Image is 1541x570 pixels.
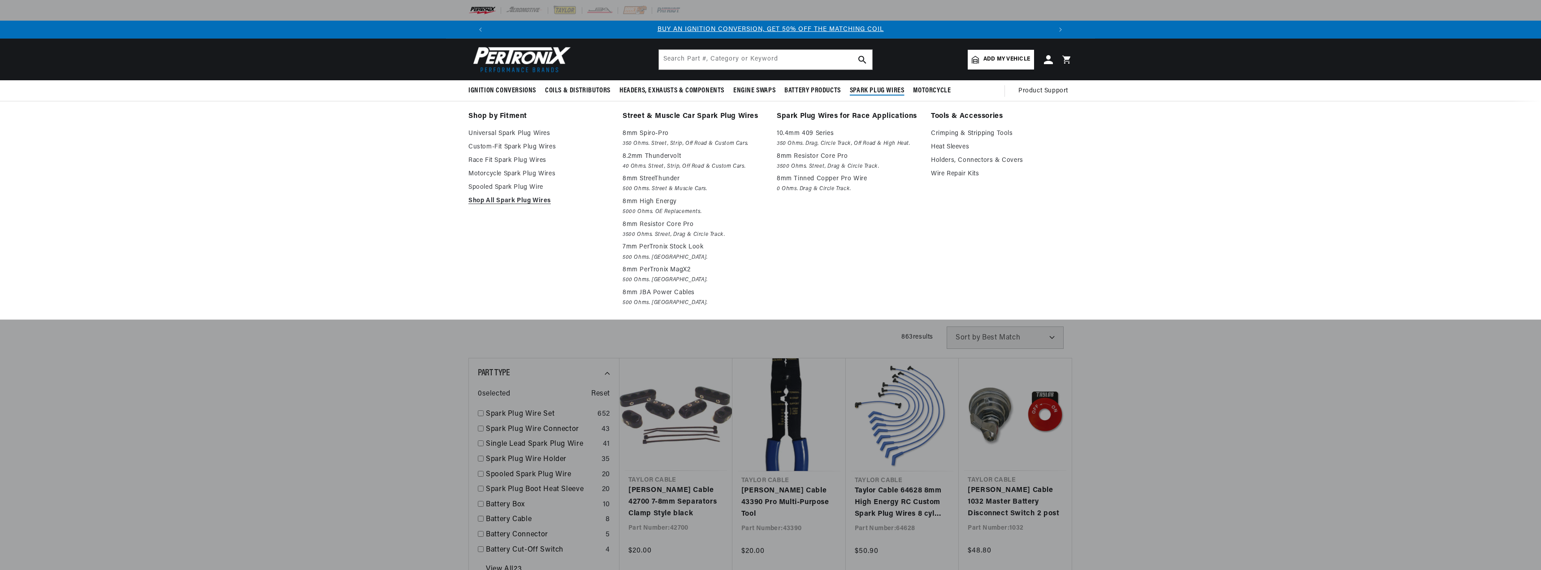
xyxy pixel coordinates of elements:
[850,86,905,96] span: Spark Plug Wires
[623,275,764,285] em: 500 Ohms. [GEOGRAPHIC_DATA].
[628,485,723,519] a: [PERSON_NAME] Cable 42700 7-8mm Separators Clamp Style black
[968,50,1034,70] a: Add my vehicle
[623,242,764,252] p: 7mm PerTronix Stock Look
[623,128,764,148] a: 8mm Spiro-Pro 350 Ohms. Street, Strip, Off Road & Custom Cars.
[486,499,599,511] a: Battery Box
[931,110,1073,123] a: Tools & Accessories
[623,287,764,298] p: 8mm JBA Power Cables
[845,80,909,101] summary: Spark Plug Wires
[468,142,610,152] a: Custom-Fit Spark Plug Wires
[606,514,610,526] div: 8
[468,128,610,139] a: Universal Spark Plug Wires
[606,544,610,556] div: 4
[468,155,610,166] a: Race Fit Spark Plug Wires
[777,174,918,184] p: 8mm Tinned Copper Pro Wire
[901,334,933,340] span: 863 results
[947,326,1064,349] select: Sort by
[468,44,571,75] img: Pertronix
[931,142,1073,152] a: Heat Sleeves
[623,196,764,217] a: 8mm High Energy 5000 Ohms. OE Replacements.
[623,151,764,162] p: 8.2mm Thundervolt
[602,469,610,481] div: 20
[1018,80,1073,102] summary: Product Support
[623,128,764,139] p: 8mm Spiro-Pro
[777,139,918,148] em: 350 Ohms. Drag, Circle Track, Off Road & High Heat.
[956,334,980,341] span: Sort by
[486,514,602,526] a: Battery Cable
[741,485,837,520] a: [PERSON_NAME] Cable 43390 Pro Multi-Purpose Tool
[777,151,918,162] p: 8mm Resistor Core Pro
[619,86,724,96] span: Headers, Exhausts & Components
[623,139,764,148] em: 350 Ohms. Street, Strip, Off Road & Custom Cars.
[659,50,872,70] input: Search Part #, Category or Keyword
[853,50,872,70] button: search button
[603,439,610,450] div: 41
[486,469,598,481] a: Spooled Spark Plug Wire
[623,151,764,171] a: 8.2mm Thundervolt 40 Ohms. Street, Strip, Off Road & Custom Cars.
[777,151,918,171] a: 8mm Resistor Core Pro 3500 Ohms. Street, Drag & Circle Track.
[478,388,510,400] span: 0 selected
[1018,86,1068,96] span: Product Support
[472,21,489,39] button: Translation missing: en.sections.announcements.previous_announcement
[909,80,955,101] summary: Motorcycle
[623,162,764,171] em: 40 Ohms. Street, Strip, Off Road & Custom Cars.
[603,499,610,511] div: 10
[623,287,764,308] a: 8mm JBA Power Cables 500 Ohms. [GEOGRAPHIC_DATA].
[602,484,610,496] div: 20
[729,80,780,101] summary: Engine Swaps
[468,196,610,206] a: Shop All Spark Plug Wires
[968,485,1063,519] a: [PERSON_NAME] Cable 1032 Master Battery Disconnect Switch 2 post
[777,184,918,194] em: 0 Ohms. Drag & Circle Track.
[855,485,950,520] a: Taylor Cable 64628 8mm High Energy RC Custom Spark Plug Wires 8 cyl blue
[780,80,845,101] summary: Battery Products
[623,219,764,230] p: 8mm Resistor Core Pro
[931,128,1073,139] a: Crimping & Stripping Tools
[489,25,1052,35] div: Announcement
[486,409,594,420] a: Spark Plug Wire Set
[623,253,764,262] em: 500 Ohms. [GEOGRAPHIC_DATA].
[468,182,610,193] a: Spooled Spark Plug Wire
[597,409,610,420] div: 652
[602,454,610,466] div: 35
[615,80,729,101] summary: Headers, Exhausts & Components
[468,80,541,101] summary: Ignition Conversions
[623,265,764,285] a: 8mm PerTronix MagX2 500 Ohms. [GEOGRAPHIC_DATA].
[446,21,1095,39] slideshow-component: Translation missing: en.sections.announcements.announcement_bar
[486,454,598,466] a: Spark Plug Wire Holder
[623,174,764,194] a: 8mm StreeThunder 500 Ohms. Street & Muscle Cars.
[623,298,764,308] em: 500 Ohms. [GEOGRAPHIC_DATA].
[784,86,841,96] span: Battery Products
[602,424,610,435] div: 43
[623,110,764,123] a: Street & Muscle Car Spark Plug Wires
[777,128,918,139] p: 10.4mm 409 Series
[489,25,1052,35] div: 1 of 3
[478,369,510,378] span: Part Type
[486,544,602,556] a: Battery Cut-Off Switch
[623,207,764,217] em: 5000 Ohms. OE Replacements.
[541,80,615,101] summary: Coils & Distributors
[777,128,918,148] a: 10.4mm 409 Series 350 Ohms. Drag, Circle Track, Off Road & High Heat.
[486,529,602,541] a: Battery Connector
[606,529,610,541] div: 5
[623,219,764,239] a: 8mm Resistor Core Pro 3500 Ohms. Street, Drag & Circle Track.
[777,110,918,123] a: Spark Plug Wires for Race Applications
[623,184,764,194] em: 500 Ohms. Street & Muscle Cars.
[591,388,610,400] span: Reset
[777,162,918,171] em: 3500 Ohms. Street, Drag & Circle Track.
[658,26,884,33] a: BUY AN IGNITION CONVERSION, GET 50% OFF THE MATCHING COIL
[913,86,951,96] span: Motorcycle
[983,55,1030,64] span: Add my vehicle
[931,155,1073,166] a: Holders, Connectors & Covers
[1052,21,1069,39] button: Translation missing: en.sections.announcements.next_announcement
[486,439,599,450] a: Single Lead Spark Plug Wire
[623,265,764,275] p: 8mm PerTronix MagX2
[468,86,536,96] span: Ignition Conversions
[931,169,1073,179] a: Wire Repair Kits
[623,230,764,239] em: 3500 Ohms. Street, Drag & Circle Track.
[545,86,610,96] span: Coils & Distributors
[777,174,918,194] a: 8mm Tinned Copper Pro Wire 0 Ohms. Drag & Circle Track.
[468,110,610,123] a: Shop by Fitment
[623,174,764,184] p: 8mm StreeThunder
[486,484,598,496] a: Spark Plug Boot Heat Sleeve
[623,242,764,262] a: 7mm PerTronix Stock Look 500 Ohms. [GEOGRAPHIC_DATA].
